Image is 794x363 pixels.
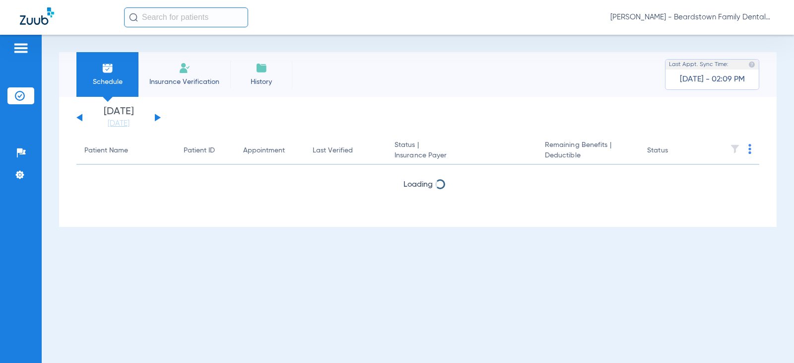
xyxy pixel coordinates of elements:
div: Appointment [243,145,285,156]
div: Patient Name [84,145,128,156]
div: Last Verified [313,145,353,156]
img: Manual Insurance Verification [179,62,191,74]
a: [DATE] [89,119,148,129]
input: Search for patients [124,7,248,27]
span: Loading [403,181,433,189]
span: Deductible [545,150,631,161]
th: Remaining Benefits | [537,137,639,165]
span: Insurance Verification [146,77,223,87]
img: Schedule [102,62,114,74]
div: Patient ID [184,145,227,156]
span: History [238,77,285,87]
img: hamburger-icon [13,42,29,54]
th: Status [639,137,706,165]
span: Last Appt. Sync Time: [669,60,728,70]
img: Zuub Logo [20,7,54,25]
div: Patient ID [184,145,215,156]
span: Schedule [84,77,131,87]
span: Insurance Payer [395,150,529,161]
div: Appointment [243,145,297,156]
span: [PERSON_NAME] - Beardstown Family Dental [610,12,774,22]
img: group-dot-blue.svg [748,144,751,154]
th: Status | [387,137,537,165]
div: Patient Name [84,145,168,156]
div: Last Verified [313,145,379,156]
img: History [256,62,267,74]
span: [DATE] - 02:09 PM [680,74,745,84]
img: last sync help info [748,61,755,68]
li: [DATE] [89,107,148,129]
img: Search Icon [129,13,138,22]
img: filter.svg [730,144,740,154]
